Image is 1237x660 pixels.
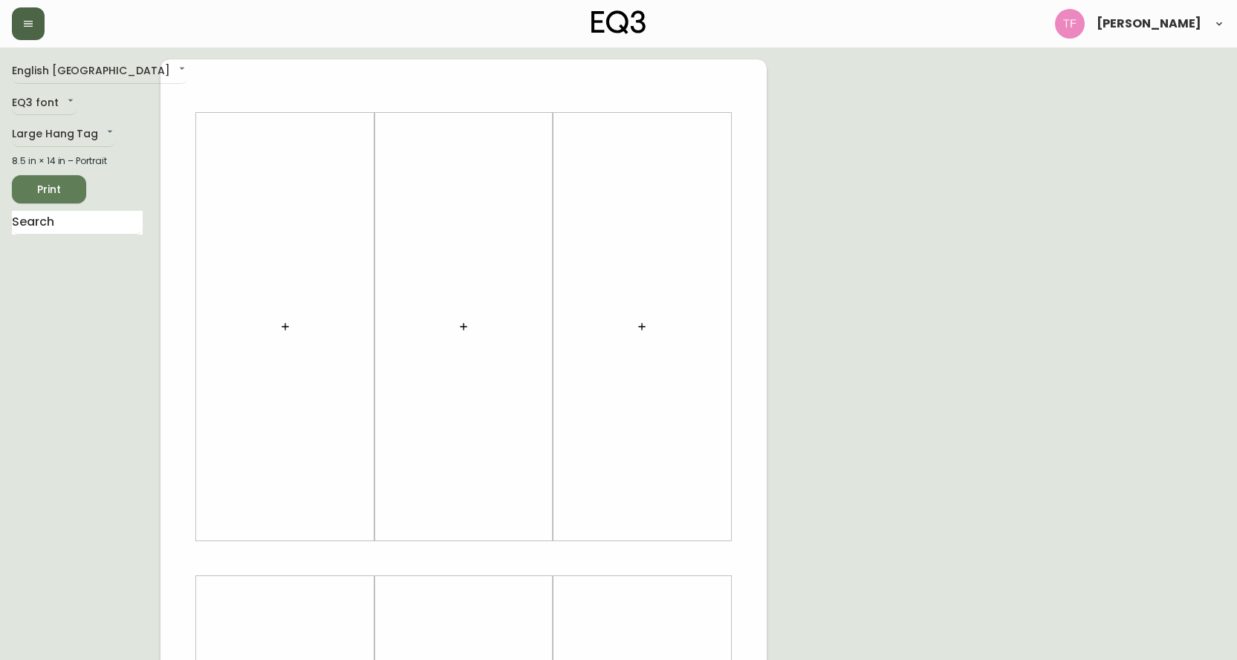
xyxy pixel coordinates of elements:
div: EQ3 font [12,91,77,116]
img: 509424b058aae2bad57fee408324c33f [1055,9,1085,39]
div: 8.5 in × 14 in – Portrait [12,154,143,168]
span: [PERSON_NAME] [1097,18,1201,30]
div: Large Hang Tag [12,122,116,147]
input: Search [12,211,143,235]
button: Print [12,175,86,203]
div: English [GEOGRAPHIC_DATA] [12,59,188,84]
span: Print [24,180,74,199]
img: logo [591,10,646,34]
